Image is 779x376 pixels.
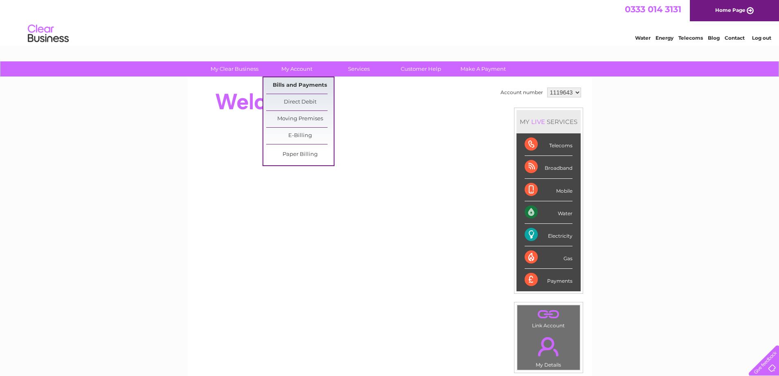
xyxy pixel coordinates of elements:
[708,35,720,41] a: Blog
[325,61,393,77] a: Services
[387,61,455,77] a: Customer Help
[27,21,69,46] img: logo.png
[266,146,334,163] a: Paper Billing
[519,332,578,361] a: .
[656,35,673,41] a: Energy
[525,179,572,201] div: Mobile
[266,77,334,94] a: Bills and Payments
[519,307,578,322] a: .
[498,86,545,99] td: Account number
[525,269,572,291] div: Payments
[678,35,703,41] a: Telecoms
[525,133,572,156] div: Telecoms
[266,111,334,127] a: Moving Premises
[266,128,334,144] a: E-Billing
[525,224,572,246] div: Electricity
[525,246,572,269] div: Gas
[263,61,330,77] a: My Account
[266,94,334,110] a: Direct Debit
[725,35,745,41] a: Contact
[752,35,771,41] a: Log out
[517,330,580,370] td: My Details
[525,156,572,178] div: Broadband
[201,61,268,77] a: My Clear Business
[625,4,681,14] a: 0333 014 3131
[530,118,547,126] div: LIVE
[449,61,517,77] a: Make A Payment
[516,110,581,133] div: MY SERVICES
[197,5,583,40] div: Clear Business is a trading name of Verastar Limited (registered in [GEOGRAPHIC_DATA] No. 3667643...
[525,201,572,224] div: Water
[635,35,651,41] a: Water
[517,305,580,331] td: Link Account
